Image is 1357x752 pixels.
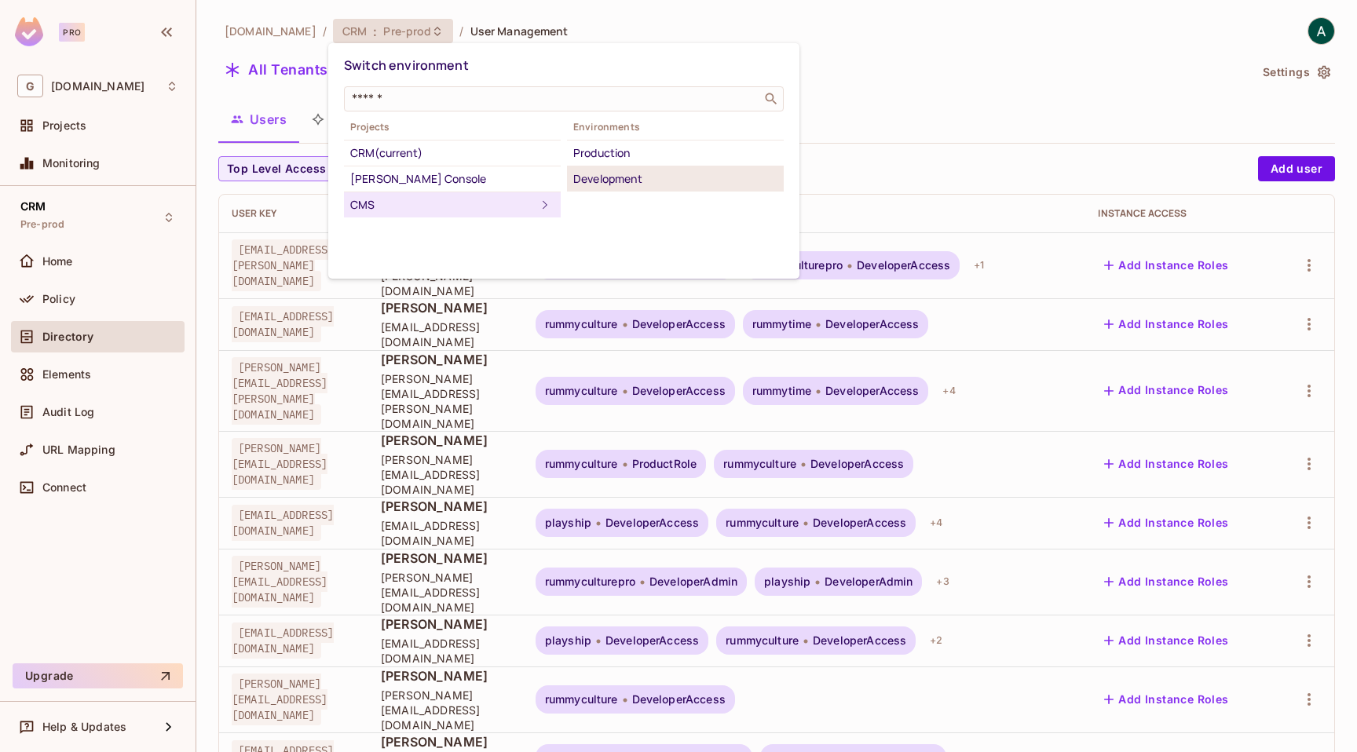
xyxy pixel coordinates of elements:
[344,57,469,74] span: Switch environment
[344,121,561,133] span: Projects
[350,170,554,188] div: [PERSON_NAME] Console
[567,121,784,133] span: Environments
[350,144,554,162] div: CRM (current)
[350,195,536,214] div: CMS
[573,144,777,162] div: Production
[573,170,777,188] div: Development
